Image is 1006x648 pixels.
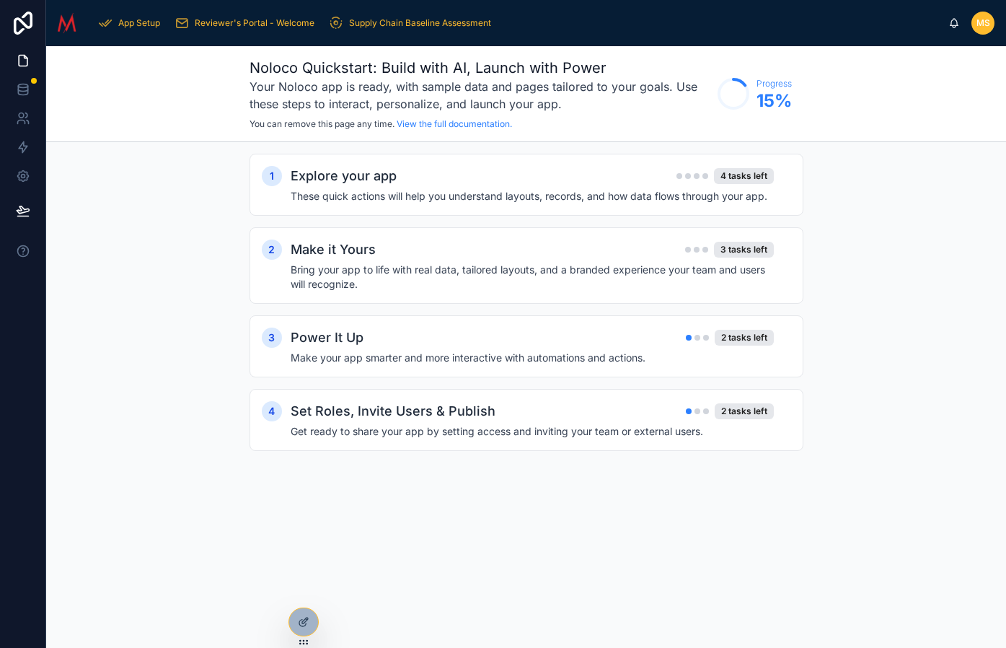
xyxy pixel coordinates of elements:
[397,118,512,129] a: View the full documentation.
[94,10,170,36] a: App Setup
[195,17,314,29] span: Reviewer's Portal - Welcome
[325,10,501,36] a: Supply Chain Baseline Assessment
[349,17,491,29] span: Supply Chain Baseline Assessment
[250,58,710,78] h1: Noloco Quickstart: Build with AI, Launch with Power
[250,118,394,129] span: You can remove this page any time.
[58,12,76,35] img: App logo
[976,17,990,29] span: MS
[756,78,792,89] span: Progress
[118,17,160,29] span: App Setup
[250,78,710,113] h3: Your Noloco app is ready, with sample data and pages tailored to your goals. Use these steps to i...
[170,10,325,36] a: Reviewer's Portal - Welcome
[88,7,948,39] div: scrollable content
[756,89,792,113] span: 15 %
